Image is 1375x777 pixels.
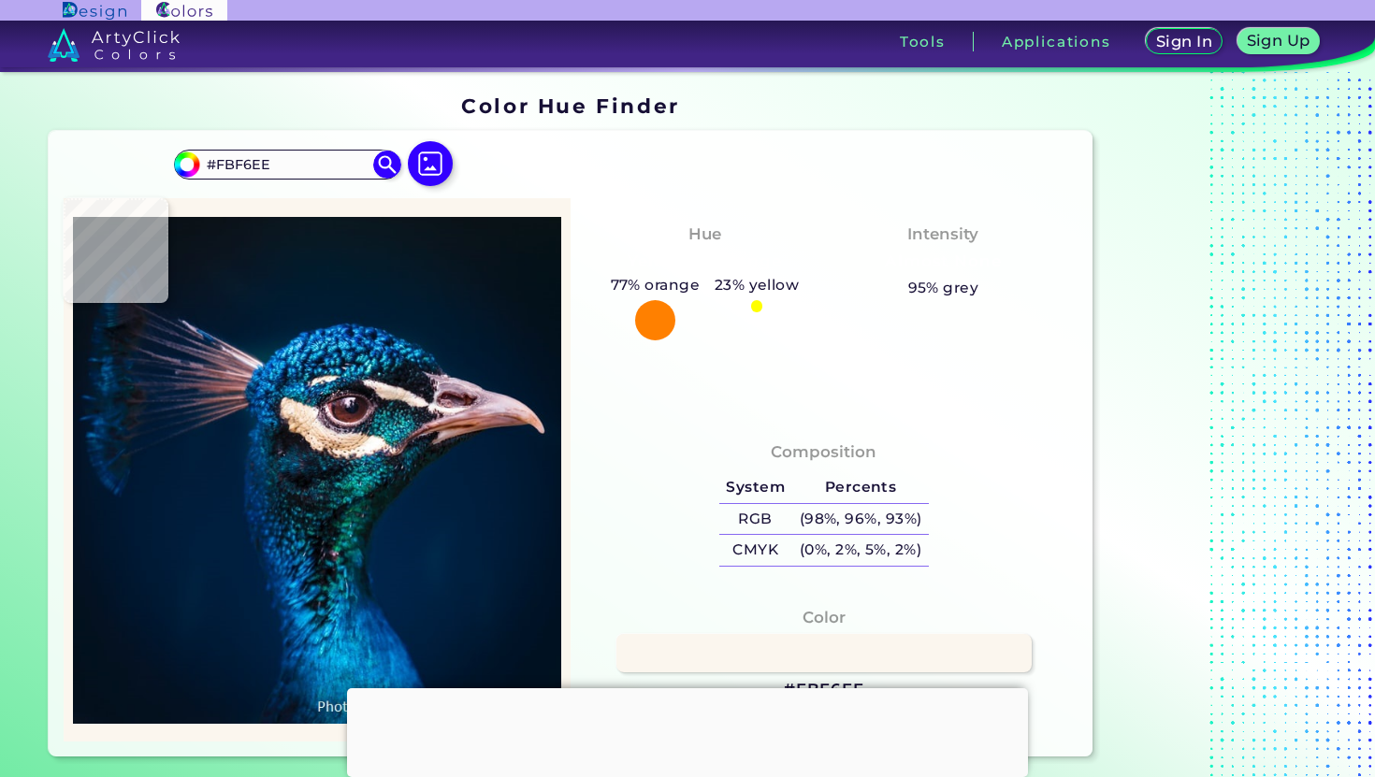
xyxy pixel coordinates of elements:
[719,504,792,535] h5: RGB
[200,152,374,178] input: type color..
[792,535,929,566] h5: (0%, 2%, 5%, 2%)
[688,221,721,248] h4: Hue
[63,2,125,20] img: ArtyClick Design logo
[707,273,806,297] h5: 23% yellow
[603,273,707,297] h5: 77% orange
[792,504,929,535] h5: (98%, 96%, 93%)
[803,604,846,631] h4: Color
[73,208,561,732] img: img_pavlin.jpg
[620,251,789,273] h3: Yellowish Orange
[719,472,792,503] h5: System
[908,276,979,300] h5: 95% grey
[1100,87,1334,764] iframe: Advertisement
[373,151,401,179] img: icon search
[48,28,180,62] img: logo_artyclick_colors_white.svg
[784,679,864,701] h3: #FBF6EE
[461,92,679,120] h1: Color Hue Finder
[907,221,978,248] h4: Intensity
[900,35,946,49] h3: Tools
[1150,30,1219,53] a: Sign In
[1241,30,1315,53] a: Sign Up
[877,251,1009,273] h3: Almost None
[771,439,876,466] h4: Composition
[1159,35,1209,49] h5: Sign In
[347,688,1028,772] iframe: Advertisement
[1002,35,1111,49] h3: Applications
[1250,34,1308,48] h5: Sign Up
[792,472,929,503] h5: Percents
[408,141,453,186] img: icon picture
[719,535,792,566] h5: CMYK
